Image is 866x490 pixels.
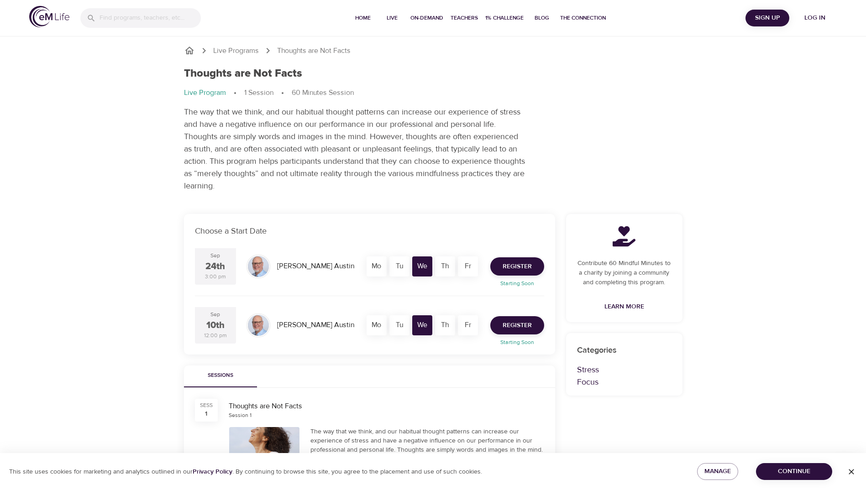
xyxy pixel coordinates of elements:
p: Contribute 60 Mindful Minutes to a charity by joining a community and completing this program. [577,259,672,287]
span: On-Demand [410,13,443,23]
p: Focus [577,376,672,388]
span: Sign Up [749,12,786,24]
button: Continue [756,463,832,480]
span: Sessions [189,371,252,381]
span: 1% Challenge [485,13,524,23]
div: We [412,315,432,335]
span: Manage [704,466,731,477]
p: Thoughts are Not Facts [277,46,351,56]
div: Thoughts are Not Facts [229,401,544,412]
div: SESS [200,401,213,409]
div: 3:00 pm [205,273,226,281]
span: Register [503,261,532,272]
a: Learn More [601,298,648,315]
span: The Connection [560,13,606,23]
div: Sep [210,311,220,318]
button: Sign Up [745,10,789,26]
span: Blog [531,13,553,23]
p: Starting Soon [485,338,550,346]
button: Log in [793,10,837,26]
div: [PERSON_NAME] Austin [273,257,358,275]
div: Mo [367,256,387,276]
div: Tu [389,315,409,335]
button: Register [490,316,544,334]
div: Mo [367,315,387,335]
p: Stress [577,364,672,376]
button: Register [490,257,544,276]
div: Sep [210,252,220,260]
div: Th [435,315,455,335]
p: Starting Soon [485,279,550,287]
div: Fr [458,256,478,276]
p: The way that we think, and our habitual thought patterns can increase our experience of stress an... [184,106,526,192]
input: Find programs, teachers, etc... [100,8,201,28]
span: Log in [797,12,833,24]
p: 60 Minutes Session [292,88,354,98]
p: Live Program [184,88,226,98]
p: Choose a Start Date [195,225,544,237]
button: Manage [697,463,738,480]
a: Live Programs [213,46,259,56]
span: Continue [763,466,825,477]
div: [PERSON_NAME] Austin [273,316,358,334]
div: 12:00 pm [204,332,227,339]
p: 1 Session [244,88,273,98]
div: Fr [458,315,478,335]
div: Tu [389,256,409,276]
a: Privacy Policy [193,468,232,476]
span: Live [381,13,403,23]
div: 1 [205,409,207,418]
span: Home [352,13,374,23]
span: Register [503,320,532,331]
div: 10th [206,319,225,332]
div: Th [435,256,455,276]
h1: Thoughts are Not Facts [184,67,302,80]
nav: breadcrumb [184,88,682,99]
img: logo [29,6,69,27]
span: Learn More [604,301,644,313]
span: Teachers [451,13,478,23]
p: Categories [577,344,672,356]
div: Session 1 [229,412,252,419]
div: We [412,256,432,276]
nav: breadcrumb [184,45,682,56]
div: 24th [205,260,225,273]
